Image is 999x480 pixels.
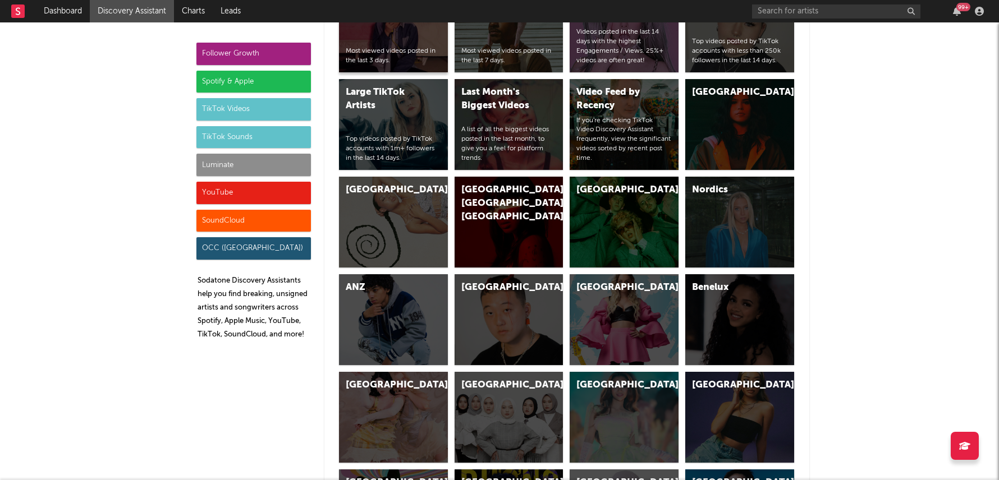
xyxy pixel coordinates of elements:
[576,281,653,294] div: [GEOGRAPHIC_DATA]
[685,274,794,365] a: Benelux
[455,274,563,365] a: [GEOGRAPHIC_DATA]
[692,86,768,99] div: [GEOGRAPHIC_DATA]
[685,79,794,170] a: [GEOGRAPHIC_DATA]
[455,372,563,463] a: [GEOGRAPHIC_DATA]
[692,379,768,392] div: [GEOGRAPHIC_DATA]
[196,43,311,65] div: Follower Growth
[196,154,311,176] div: Luminate
[461,125,557,163] div: A list of all the biggest videos posted in the last month, to give you a feel for platform trends.
[196,237,311,260] div: OCC ([GEOGRAPHIC_DATA])
[346,183,422,197] div: [GEOGRAPHIC_DATA]
[692,37,787,65] div: Top videos posted by TikTok accounts with less than 250k followers in the last 14 days.
[570,79,679,170] a: Video Feed by RecencyIf you're checking TikTok Video Discovery Assistant frequently, view the sig...
[339,79,448,170] a: Large TikTok ArtistsTop videos posted by TikTok accounts with 1m+ followers in the last 14 days.
[346,86,422,113] div: Large TikTok Artists
[196,71,311,93] div: Spotify & Apple
[752,4,920,19] input: Search for artists
[461,47,557,66] div: Most viewed videos posted in the last 7 days.
[196,210,311,232] div: SoundCloud
[576,86,653,113] div: Video Feed by Recency
[346,379,422,392] div: [GEOGRAPHIC_DATA]
[576,116,672,163] div: If you're checking TikTok Video Discovery Assistant frequently, view the significant videos sorte...
[198,274,311,341] p: Sodatone Discovery Assistants help you find breaking, unsigned artists and songwriters across Spo...
[576,27,672,65] div: Videos posted in the last 14 days with the highest Engagements / Views. 25%+ videos are often great!
[196,182,311,204] div: YouTube
[576,183,653,197] div: [GEOGRAPHIC_DATA]
[570,372,679,463] a: [GEOGRAPHIC_DATA]
[570,274,679,365] a: [GEOGRAPHIC_DATA]
[685,177,794,267] a: Nordics
[692,281,768,294] div: Benelux
[576,379,653,392] div: [GEOGRAPHIC_DATA]
[461,183,538,224] div: [GEOGRAPHIC_DATA], [GEOGRAPHIC_DATA], [GEOGRAPHIC_DATA]
[339,177,448,267] a: [GEOGRAPHIC_DATA]
[346,47,441,66] div: Most viewed videos posted in the last 3 days.
[956,3,970,11] div: 99 +
[339,274,448,365] a: ANZ
[692,183,768,197] div: Nordics
[346,281,422,294] div: ANZ
[461,86,538,113] div: Last Month's Biggest Videos
[455,79,563,170] a: Last Month's Biggest VideosA list of all the biggest videos posted in the last month, to give you...
[346,135,441,163] div: Top videos posted by TikTok accounts with 1m+ followers in the last 14 days.
[196,126,311,149] div: TikTok Sounds
[339,372,448,463] a: [GEOGRAPHIC_DATA]
[196,98,311,121] div: TikTok Videos
[455,177,563,267] a: [GEOGRAPHIC_DATA], [GEOGRAPHIC_DATA], [GEOGRAPHIC_DATA]
[570,177,679,267] a: [GEOGRAPHIC_DATA]
[953,7,961,16] button: 99+
[685,372,794,463] a: [GEOGRAPHIC_DATA]
[461,281,538,294] div: [GEOGRAPHIC_DATA]
[461,379,538,392] div: [GEOGRAPHIC_DATA]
